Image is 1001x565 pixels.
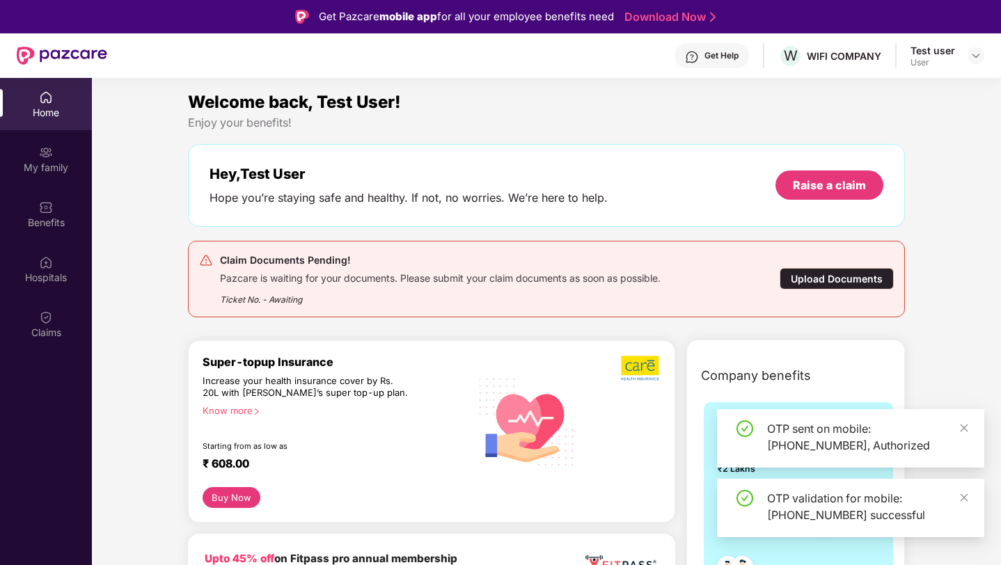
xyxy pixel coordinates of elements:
img: svg+xml;base64,PHN2ZyB4bWxucz0iaHR0cDovL3d3dy53My5vcmcvMjAwMC9zdmciIHdpZHRoPSIyNCIgaGVpZ2h0PSIyNC... [199,253,213,267]
span: Welcome back, Test User! [188,92,401,112]
div: User [911,57,955,68]
button: Buy Now [203,487,260,508]
span: close [959,423,969,433]
div: WIFI COMPANY [807,49,881,63]
img: New Pazcare Logo [17,47,107,65]
img: svg+xml;base64,PHN2ZyB4bWxucz0iaHR0cDovL3d3dy53My5vcmcvMjAwMC9zdmciIHhtbG5zOnhsaW5rPSJodHRwOi8vd3... [470,363,585,479]
div: Claim Documents Pending! [220,252,661,269]
span: check-circle [736,490,753,507]
div: Super-topup Insurance [203,355,470,369]
div: Pazcare is waiting for your documents. Please submit your claim documents as soon as possible. [220,269,661,285]
div: Know more [203,405,462,415]
img: Logo [295,10,309,24]
div: OTP sent on mobile: [PHONE_NUMBER], Authorized [767,420,968,454]
img: svg+xml;base64,PHN2ZyBpZD0iSGVscC0zMngzMiIgeG1sbnM9Imh0dHA6Ly93d3cudzMub3JnLzIwMDAvc3ZnIiB3aWR0aD... [685,50,699,64]
div: Starting from as low as [203,441,411,451]
img: Stroke [710,10,716,24]
div: Hey, Test User [210,166,608,182]
div: Upload Documents [780,268,894,289]
img: svg+xml;base64,PHN2ZyB3aWR0aD0iMjAiIGhlaWdodD0iMjAiIHZpZXdCb3g9IjAgMCAyMCAyMCIgZmlsbD0ibm9uZSIgeG... [39,145,53,159]
div: Get Help [704,50,739,61]
img: svg+xml;base64,PHN2ZyBpZD0iQ2xhaW0iIHhtbG5zPSJodHRwOi8vd3d3LnczLm9yZy8yMDAwL3N2ZyIgd2lkdGg9IjIwIi... [39,310,53,324]
img: svg+xml;base64,PHN2ZyBpZD0iQmVuZWZpdHMiIHhtbG5zPSJodHRwOi8vd3d3LnczLm9yZy8yMDAwL3N2ZyIgd2lkdGg9Ij... [39,200,53,214]
div: ₹ 608.00 [203,456,456,473]
div: OTP validation for mobile: [PHONE_NUMBER] successful [767,490,968,523]
img: svg+xml;base64,PHN2ZyBpZD0iRHJvcGRvd24tMzJ4MzIiIHhtbG5zPSJodHRwOi8vd3d3LnczLm9yZy8yMDAwL3N2ZyIgd2... [970,50,982,61]
img: svg+xml;base64,PHN2ZyBpZD0iSG9tZSIgeG1sbnM9Imh0dHA6Ly93d3cudzMub3JnLzIwMDAvc3ZnIiB3aWR0aD0iMjAiIG... [39,90,53,104]
a: Download Now [624,10,711,24]
span: close [959,493,969,502]
strong: mobile app [379,10,437,23]
img: b5dec4f62d2307b9de63beb79f102df3.png [621,355,661,381]
span: right [253,408,260,415]
div: Ticket No. - Awaiting [220,285,661,306]
div: Hope you’re staying safe and healthy. If not, no worries. We’re here to help. [210,191,608,205]
div: Enjoy your benefits! [188,116,906,130]
div: Raise a claim [793,177,866,193]
span: Company benefits [701,366,811,385]
span: W [784,47,798,64]
div: Test user [911,44,955,57]
img: svg+xml;base64,PHN2ZyBpZD0iSG9zcGl0YWxzIiB4bWxucz0iaHR0cDovL3d3dy53My5vcmcvMjAwMC9zdmciIHdpZHRoPS... [39,255,53,269]
b: Upto 45% off [205,552,274,565]
span: check-circle [736,420,753,437]
div: Get Pazcare for all your employee benefits need [319,8,614,25]
div: Increase your health insurance cover by Rs. 20L with [PERSON_NAME]’s super top-up plan. [203,375,410,399]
